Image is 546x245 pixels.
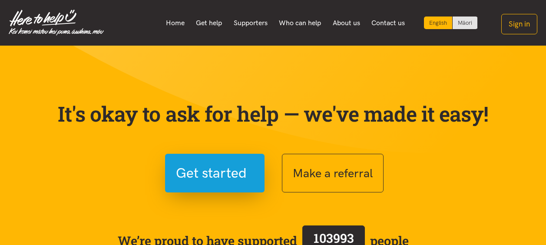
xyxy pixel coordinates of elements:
[176,162,247,184] span: Get started
[190,14,228,32] a: Get help
[228,14,273,32] a: Supporters
[165,154,265,192] button: Get started
[282,154,384,192] button: Make a referral
[453,17,477,29] a: Switch to Te Reo Māori
[424,17,478,29] div: Language toggle
[273,14,327,32] a: Who can help
[327,14,366,32] a: About us
[160,14,190,32] a: Home
[501,14,537,34] button: Sign in
[56,101,490,126] p: It's okay to ask for help — we've made it easy!
[366,14,411,32] a: Contact us
[424,17,453,29] div: Current language
[9,10,104,36] img: Home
